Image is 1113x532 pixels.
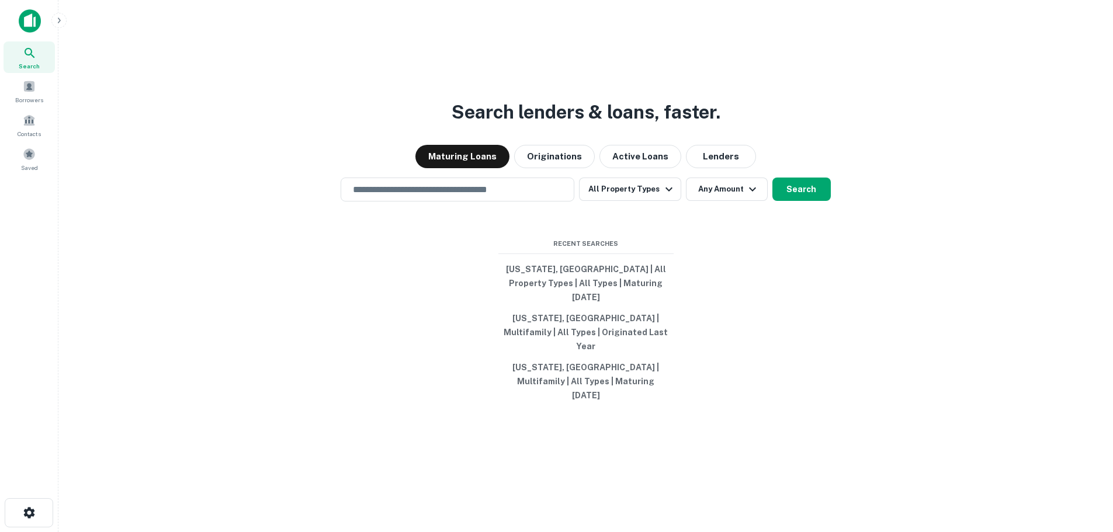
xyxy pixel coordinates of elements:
a: Search [4,41,55,73]
a: Borrowers [4,75,55,107]
button: Lenders [686,145,756,168]
button: [US_STATE], [GEOGRAPHIC_DATA] | All Property Types | All Types | Maturing [DATE] [498,259,674,308]
button: Any Amount [686,178,768,201]
button: [US_STATE], [GEOGRAPHIC_DATA] | Multifamily | All Types | Maturing [DATE] [498,357,674,406]
span: Recent Searches [498,239,674,249]
span: Contacts [18,129,41,138]
a: Saved [4,143,55,175]
button: Search [772,178,831,201]
span: Search [19,61,40,71]
button: Active Loans [599,145,681,168]
span: Borrowers [15,95,43,105]
button: [US_STATE], [GEOGRAPHIC_DATA] | Multifamily | All Types | Originated Last Year [498,308,674,357]
span: Saved [21,163,38,172]
iframe: Chat Widget [1055,439,1113,495]
button: All Property Types [579,178,681,201]
button: Maturing Loans [415,145,509,168]
button: Originations [514,145,595,168]
h3: Search lenders & loans, faster. [452,98,720,126]
img: capitalize-icon.png [19,9,41,33]
a: Contacts [4,109,55,141]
